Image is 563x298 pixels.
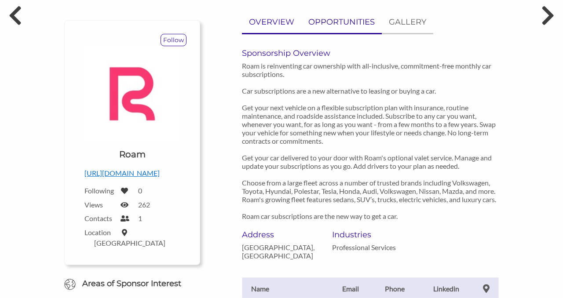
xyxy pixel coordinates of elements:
[249,16,294,29] p: OVERVIEW
[332,230,409,240] h6: Industries
[138,200,150,209] label: 262
[94,239,165,247] label: [GEOGRAPHIC_DATA]
[242,243,319,260] p: [GEOGRAPHIC_DATA], [GEOGRAPHIC_DATA]
[58,278,207,289] h6: Areas of Sponsor Interest
[332,243,409,251] p: Professional Services
[308,16,375,29] p: OPPORTUNITIES
[84,167,180,179] p: [URL][DOMAIN_NAME]
[389,16,426,29] p: GALLERY
[138,214,142,222] label: 1
[64,279,76,291] img: Globe Icon
[161,34,186,46] p: Follow
[138,186,142,195] label: 0
[119,148,146,160] h1: Roam
[84,46,180,142] img: Roam Logo
[84,228,115,236] label: Location
[84,186,115,195] label: Following
[84,214,115,222] label: Contacts
[84,200,115,209] label: Views
[242,48,499,58] h6: Sponsorship Overview
[242,62,499,220] p: Roam is reinventing car ownership with all-inclusive, commitment-free monthly car subscriptions. ...
[242,230,319,240] h6: Address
